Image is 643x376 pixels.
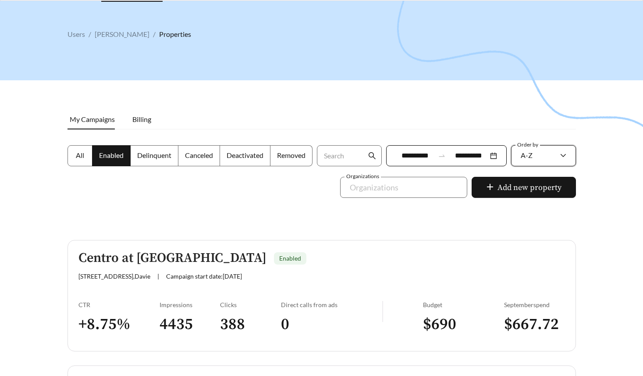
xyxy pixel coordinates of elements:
span: Delinquent [137,151,171,159]
a: Centro at [GEOGRAPHIC_DATA]Enabled[STREET_ADDRESS],Davie|Campaign start date:[DATE]CTR+8.75%Impre... [67,240,576,351]
span: Canceled [185,151,213,159]
span: Campaign start date: [DATE] [166,272,242,280]
span: All [76,151,84,159]
span: Enabled [279,254,301,262]
h3: $ 690 [423,315,504,334]
span: Add new property [497,182,561,193]
div: Impressions [160,301,220,308]
h3: 4435 [160,315,220,334]
h3: + 8.75 % [78,315,160,334]
span: | [157,272,159,280]
span: Enabled [99,151,124,159]
h3: $ 667.72 [504,315,565,334]
div: Clicks [220,301,281,308]
img: line [382,301,383,322]
div: Direct calls from ads [281,301,382,308]
span: plus [486,183,494,193]
span: swap-right [438,152,446,160]
h3: 388 [220,315,281,334]
span: A-Z [521,151,533,159]
div: Budget [423,301,504,308]
span: Removed [277,151,306,159]
span: Deactivated [227,151,263,159]
span: Billing [132,115,151,123]
div: CTR [78,301,160,308]
h5: Centro at [GEOGRAPHIC_DATA] [78,251,266,265]
span: [STREET_ADDRESS] , Davie [78,272,150,280]
button: plusAdd new property [472,177,576,198]
span: to [438,152,446,160]
span: search [368,152,376,160]
span: My Campaigns [70,115,115,123]
h3: 0 [281,315,382,334]
div: September spend [504,301,565,308]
